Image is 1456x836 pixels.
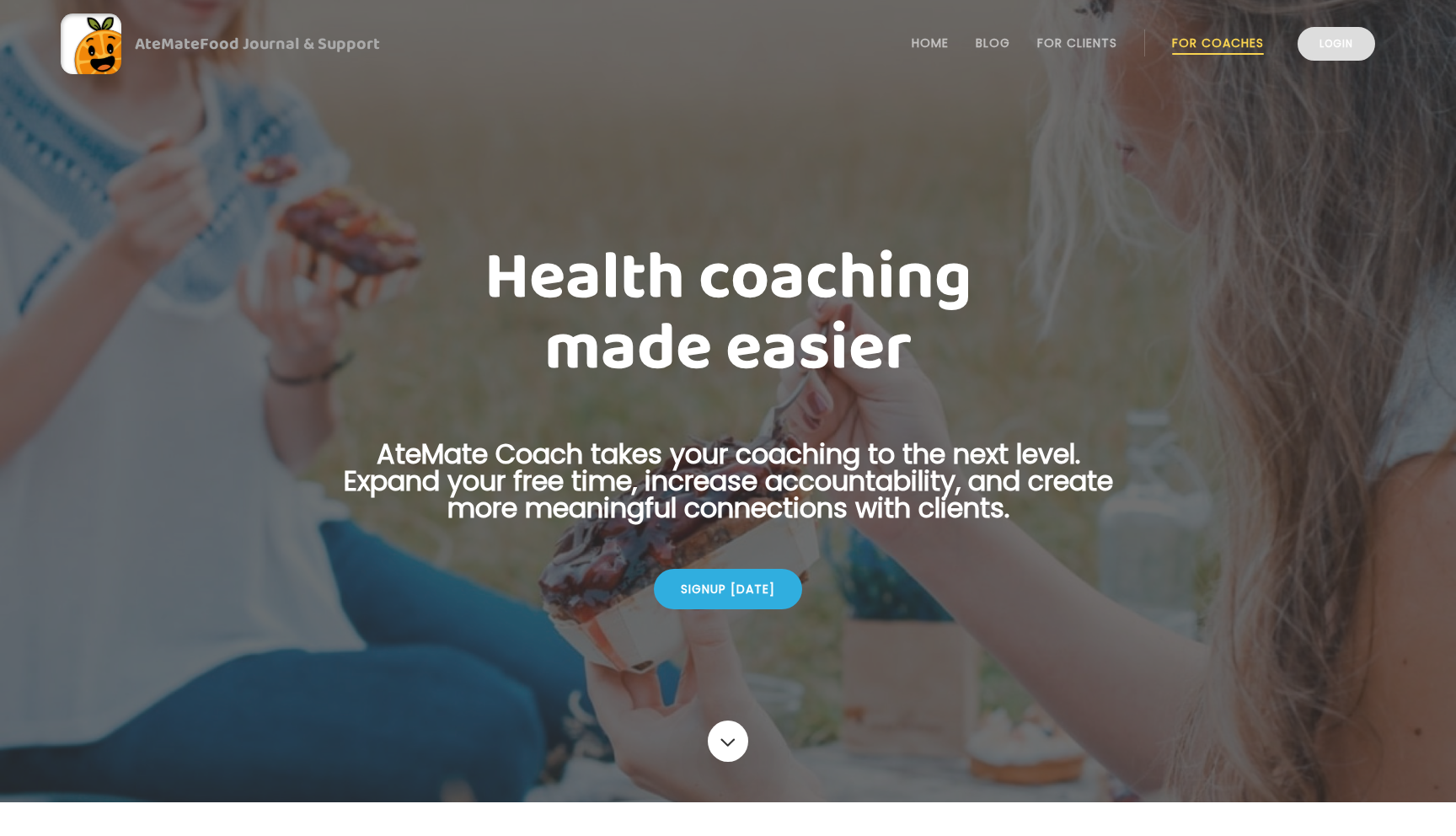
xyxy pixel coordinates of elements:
a: Login [1298,27,1375,61]
div: AteMate [121,30,380,57]
a: Blog [976,36,1010,50]
a: Home [912,36,949,50]
div: Signup [DATE] [654,569,802,609]
a: For Clients [1037,36,1117,50]
p: AteMate Coach takes your coaching to the next level. Expand your free time, increase accountabili... [317,441,1139,542]
h1: Health coaching made easier [317,243,1139,384]
a: AteMateFood Journal & Support [61,13,1395,74]
span: Food Journal & Support [200,30,380,57]
a: For Coaches [1172,36,1264,50]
